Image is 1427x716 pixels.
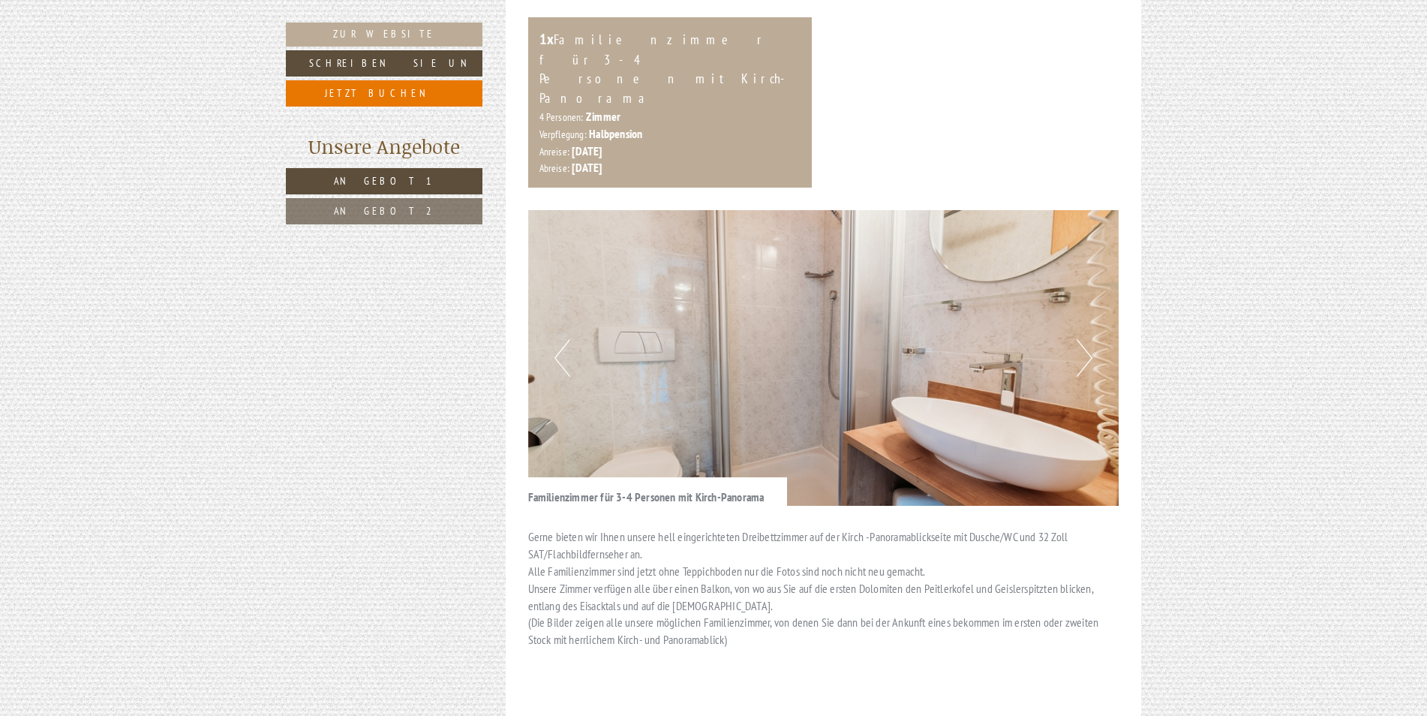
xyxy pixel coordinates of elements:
div: Familienzimmer für 3-4 Personen mit Kirch-Panorama [539,29,801,108]
small: Anreise: [539,145,570,158]
small: 4 Personen: [539,110,584,124]
img: image [528,210,1119,506]
div: Familienzimmer für 3-4 Personen mit Kirch-Panorama [528,477,787,506]
button: Previous [554,339,570,377]
div: Unsere Angebote [286,133,482,161]
a: Jetzt buchen [286,80,482,107]
b: [DATE] [572,160,602,175]
p: Gerne bieten wir Ihnen unsere hell eingerichteten Dreibettzimmer auf der Kirch -Panoramablickseit... [528,528,1119,648]
b: Zimmer [586,109,620,124]
b: Halbpension [589,126,642,141]
span: Angebot 1 [334,174,434,188]
a: Schreiben Sie uns [286,50,482,77]
button: Next [1077,339,1092,377]
small: Verpflegung: [539,128,587,141]
span: Angebot 2 [334,204,434,218]
b: 1x [539,29,554,49]
small: Abreise: [539,161,570,175]
b: [DATE] [572,143,602,158]
a: Zur Website [286,23,482,47]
